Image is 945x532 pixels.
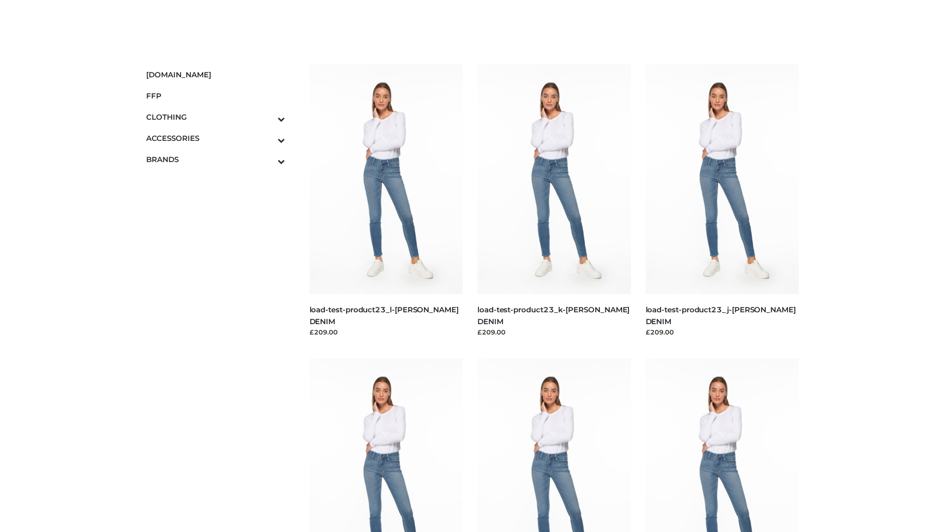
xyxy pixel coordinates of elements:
[146,85,285,106] a: FFP
[146,106,285,128] a: CLOTHINGToggle Submenu
[646,305,796,326] a: load-test-product23_j-[PERSON_NAME] DENIM
[251,149,285,170] button: Toggle Submenu
[146,64,285,85] a: [DOMAIN_NAME]
[310,305,459,326] a: load-test-product23_l-[PERSON_NAME] DENIM
[146,128,285,149] a: ACCESSORIESToggle Submenu
[146,154,285,165] span: BRANDS
[146,133,285,144] span: ACCESSORIES
[146,69,285,80] span: [DOMAIN_NAME]
[477,305,630,326] a: load-test-product23_k-[PERSON_NAME] DENIM
[146,149,285,170] a: BRANDSToggle Submenu
[146,90,285,101] span: FFP
[310,327,463,337] div: £209.00
[146,111,285,123] span: CLOTHING
[251,106,285,128] button: Toggle Submenu
[251,128,285,149] button: Toggle Submenu
[646,327,799,337] div: £209.00
[477,327,631,337] div: £209.00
